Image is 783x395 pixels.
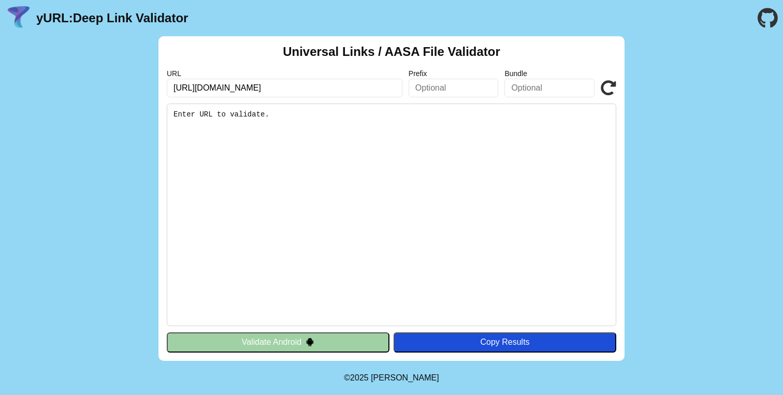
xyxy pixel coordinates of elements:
label: URL [167,69,402,78]
input: Optional [409,79,499,97]
button: Validate Android [167,332,389,352]
a: yURL:Deep Link Validator [36,11,188,25]
img: yURL Logo [5,5,32,32]
label: Prefix [409,69,499,78]
footer: © [344,361,439,395]
div: Copy Results [399,338,611,347]
input: Optional [504,79,594,97]
button: Copy Results [394,332,616,352]
span: 2025 [350,373,369,382]
img: droidIcon.svg [306,338,314,346]
label: Bundle [504,69,594,78]
input: Required [167,79,402,97]
h2: Universal Links / AASA File Validator [283,45,500,59]
pre: Enter URL to validate. [167,104,616,326]
a: Michael Ibragimchayev's Personal Site [371,373,439,382]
